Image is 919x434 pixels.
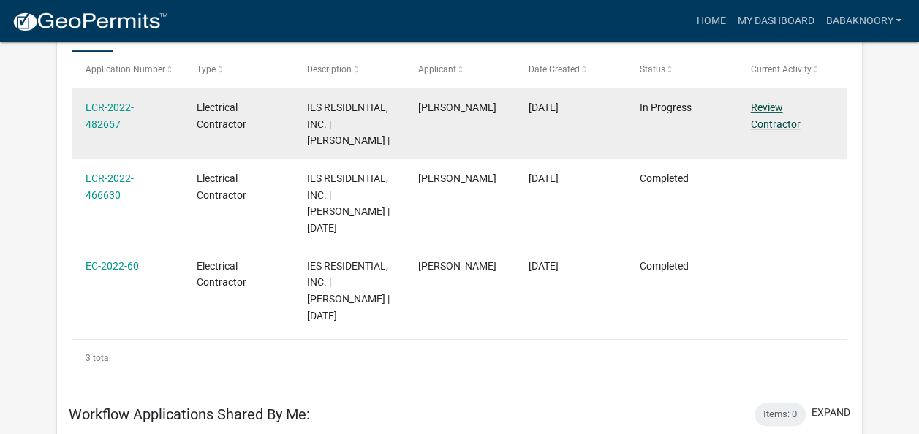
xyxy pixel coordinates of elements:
[307,260,390,321] span: IES RESIDENTIAL, INC. | Babak Noory | 10/25/2025
[690,7,731,35] a: Home
[307,102,390,147] span: IES RESIDENTIAL, INC. | Babak Noory |
[529,64,580,75] span: Date Created
[812,405,850,420] button: expand
[418,64,456,75] span: Applicant
[293,52,404,87] datatable-header-cell: Description
[418,260,496,272] span: Babak Noory
[72,340,847,376] div: 3 total
[820,7,907,35] a: BabakNoory
[640,260,689,272] span: Completed
[404,52,515,87] datatable-header-cell: Applicant
[197,64,216,75] span: Type
[69,406,310,423] h5: Workflow Applications Shared By Me:
[529,260,559,272] span: 06/26/2025
[72,52,183,87] datatable-header-cell: Application Number
[640,102,692,113] span: In Progress
[626,52,737,87] datatable-header-cell: Status
[731,7,820,35] a: My Dashboard
[418,102,496,113] span: Babak Noory
[86,172,134,201] a: ECR-2022-466630
[307,172,390,234] span: IES RESIDENTIAL, INC. | Babak Noory | 10/01/2025
[418,172,496,184] span: Babak Noory
[197,260,246,289] span: Electrical Contractor
[755,403,806,426] div: Items: 0
[529,172,559,184] span: 08/20/2025
[515,52,626,87] datatable-header-cell: Date Created
[86,260,139,272] a: EC-2022-60
[197,172,246,201] span: Electrical Contractor
[750,102,800,130] a: Review Contractor
[640,172,689,184] span: Completed
[197,102,246,130] span: Electrical Contractor
[307,64,352,75] span: Description
[750,64,811,75] span: Current Activity
[736,52,847,87] datatable-header-cell: Current Activity
[86,102,134,130] a: ECR-2022-482657
[640,64,665,75] span: Status
[182,52,293,87] datatable-header-cell: Type
[529,102,559,113] span: 09/23/2025
[86,64,165,75] span: Application Number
